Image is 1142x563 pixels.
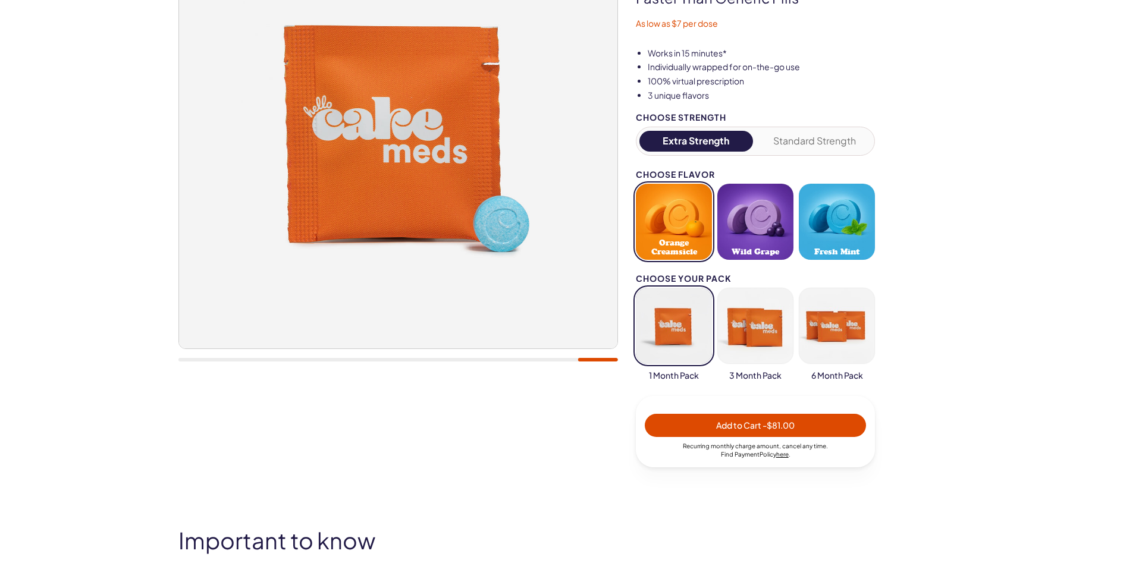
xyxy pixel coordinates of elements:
[763,420,795,430] span: - $81.00
[636,170,875,179] div: Choose Flavor
[721,451,760,458] span: Find Payment
[636,274,875,283] div: Choose your pack
[758,131,872,152] button: Standard Strength
[645,414,866,437] button: Add to Cart -$81.00
[648,48,964,59] li: Works in 15 minutes*
[732,247,779,256] span: Wild Grape
[716,420,795,430] span: Add to Cart
[645,442,866,458] div: Recurring monthly charge amount , cancel any time. Policy .
[639,238,708,256] span: Orange Creamsicle
[639,131,753,152] button: Extra Strength
[811,370,863,382] span: 6 Month Pack
[729,370,782,382] span: 3 Month Pack
[636,18,964,30] p: As low as $7 per dose
[178,528,964,553] h2: Important to know
[636,113,875,122] div: Choose Strength
[814,247,859,256] span: Fresh Mint
[776,451,789,458] a: here
[648,76,964,87] li: 100% virtual prescription
[649,370,699,382] span: 1 Month Pack
[648,61,964,73] li: Individually wrapped for on-the-go use
[648,90,964,102] li: 3 unique flavors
